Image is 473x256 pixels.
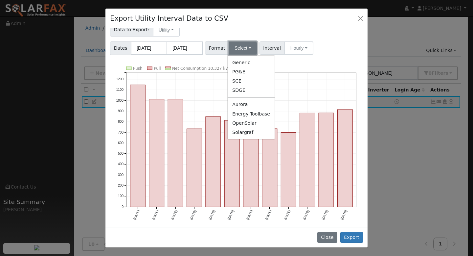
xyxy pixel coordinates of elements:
text: 0 [122,205,124,209]
text: [DATE] [152,209,159,220]
span: Dates [110,41,131,55]
text: [DATE] [189,209,197,220]
text: [DATE] [302,209,310,220]
button: Close [317,232,337,243]
text: Net Consumption 10,327 kWh [172,66,232,71]
text: Push [133,66,143,71]
text: 200 [118,184,124,187]
button: Export [340,232,363,243]
rect: onclick="" [262,129,277,207]
span: Data to Export: [110,23,153,37]
a: Energy Toolbase [228,109,275,118]
text: 100 [118,194,124,198]
button: Select [229,41,257,55]
a: Aurora [228,100,275,109]
span: Interval [259,41,285,55]
a: SDGE [228,86,275,95]
text: [DATE] [246,209,253,220]
rect: onclick="" [187,129,202,207]
text: 1100 [116,88,124,91]
text: [DATE] [321,209,329,220]
rect: onclick="" [206,116,221,207]
text: 500 [118,152,124,155]
button: Hourly [284,41,313,55]
text: Pull [154,66,161,71]
text: [DATE] [227,209,235,220]
text: [DATE] [208,209,216,220]
rect: onclick="" [319,113,334,207]
text: 400 [118,162,124,166]
rect: onclick="" [130,85,146,207]
text: 1000 [116,98,124,102]
rect: onclick="" [224,120,239,207]
text: [DATE] [340,209,348,220]
text: 900 [118,109,124,113]
rect: onclick="" [243,138,259,207]
a: PG&E [228,67,275,76]
text: 1200 [116,77,124,81]
text: 300 [118,173,124,177]
rect: onclick="" [168,99,183,207]
a: Generic [228,58,275,67]
text: 700 [118,130,124,134]
rect: onclick="" [338,110,353,207]
h4: Export Utility Interval Data to CSV [110,13,228,24]
text: [DATE] [283,209,291,220]
button: Utility [153,23,180,37]
a: Solargraf [228,128,275,137]
text: [DATE] [133,209,140,220]
text: [DATE] [170,209,178,220]
text: 600 [118,141,124,145]
rect: onclick="" [300,113,315,207]
text: [DATE] [265,209,272,220]
text: 800 [118,120,124,123]
a: OpenSolar [228,118,275,128]
button: Close [356,13,365,23]
a: SCE [228,77,275,86]
rect: onclick="" [149,99,164,207]
span: Format [205,41,229,55]
rect: onclick="" [281,132,296,207]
